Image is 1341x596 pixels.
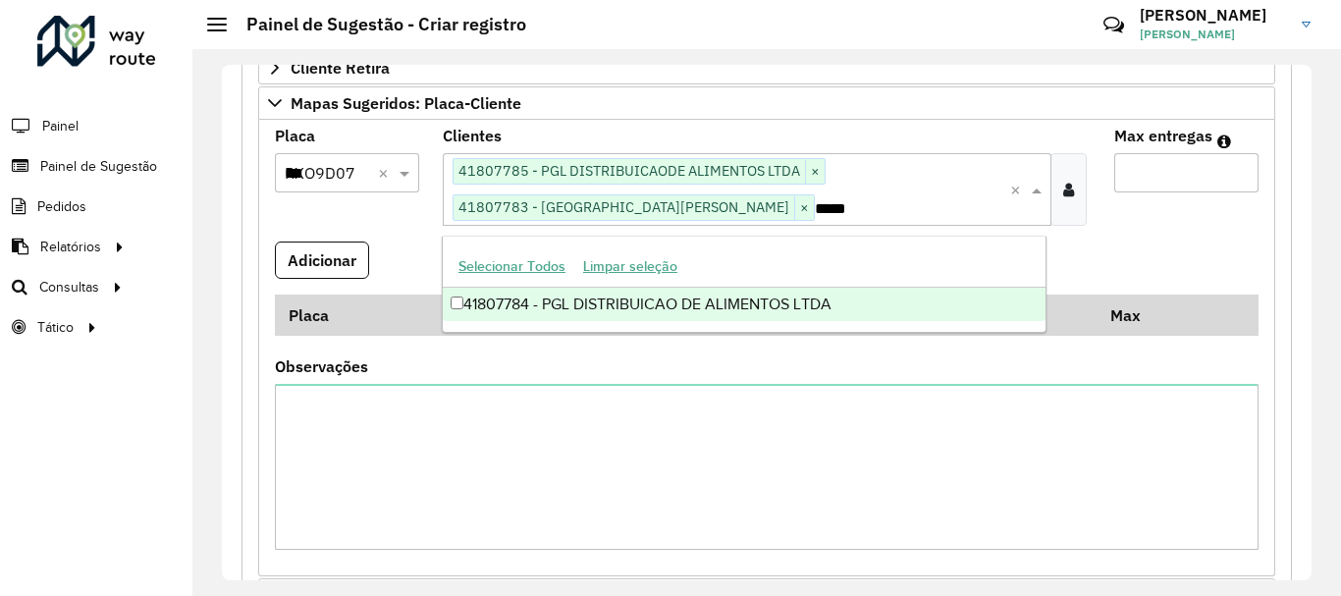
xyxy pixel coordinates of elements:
span: 41807783 - [GEOGRAPHIC_DATA][PERSON_NAME] [454,195,794,219]
th: Max [1097,295,1175,336]
div: Mapas Sugeridos: Placa-Cliente [258,120,1275,576]
span: × [805,160,825,184]
em: Máximo de clientes que serão colocados na mesma rota com os clientes informados [1217,134,1231,149]
span: Clear all [1010,178,1027,201]
div: 41807784 - PGL DISTRIBUICAO DE ALIMENTOS LTDA [443,288,1046,321]
ng-dropdown-panel: Options list [442,236,1046,333]
span: Pedidos [37,196,86,217]
label: Observações [275,354,368,378]
button: Limpar seleção [574,251,686,282]
span: [PERSON_NAME] [1140,26,1287,43]
span: Cliente Retira [291,60,390,76]
a: Cliente Retira [258,51,1275,84]
h3: [PERSON_NAME] [1140,6,1287,25]
span: Relatórios [40,237,101,257]
span: Tático [37,317,74,338]
a: Contato Rápido [1093,4,1135,46]
th: Placa [275,295,434,336]
span: Painel de Sugestão [40,156,157,177]
label: Clientes [443,124,502,147]
span: Consultas [39,277,99,298]
span: Mapas Sugeridos: Placa-Cliente [291,95,521,111]
span: Clear all [378,161,395,185]
span: Painel [42,116,79,136]
label: Max entregas [1114,124,1212,147]
span: 41807785 - PGL DISTRIBUICAODE ALIMENTOS LTDA [454,159,805,183]
button: Selecionar Todos [450,251,574,282]
label: Placa [275,124,315,147]
a: Mapas Sugeridos: Placa-Cliente [258,86,1275,120]
th: Código Cliente [434,295,894,336]
span: × [794,196,814,220]
h2: Painel de Sugestão - Criar registro [227,14,526,35]
button: Adicionar [275,242,369,279]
